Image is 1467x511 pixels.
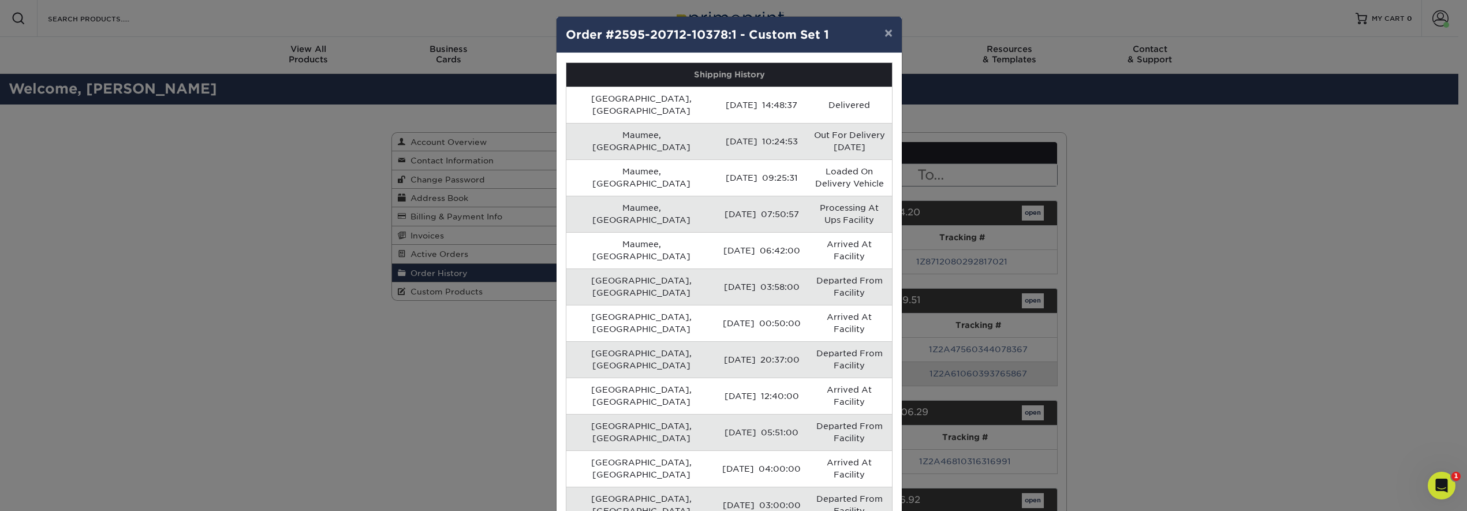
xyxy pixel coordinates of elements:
td: Arrived At Facility [807,305,892,341]
td: [DATE] 10:24:53 [716,123,807,159]
td: [DATE] 03:58:00 [716,268,807,305]
td: Departed From Facility [807,341,892,378]
td: Departed From Facility [807,414,892,450]
td: [DATE] 06:42:00 [716,232,807,268]
td: [DATE] 12:40:00 [716,378,807,414]
td: [GEOGRAPHIC_DATA], [GEOGRAPHIC_DATA] [566,341,716,378]
td: [DATE] 14:48:37 [716,87,807,123]
td: Arrived At Facility [807,378,892,414]
td: [GEOGRAPHIC_DATA], [GEOGRAPHIC_DATA] [566,450,716,487]
td: [GEOGRAPHIC_DATA], [GEOGRAPHIC_DATA] [566,268,716,305]
td: Departed From Facility [807,268,892,305]
td: Out For Delivery [DATE] [807,123,892,159]
td: Maumee, [GEOGRAPHIC_DATA] [566,232,716,268]
td: Maumee, [GEOGRAPHIC_DATA] [566,123,716,159]
button: × [875,17,902,49]
td: [DATE] 05:51:00 [716,414,807,450]
td: [GEOGRAPHIC_DATA], [GEOGRAPHIC_DATA] [566,378,716,414]
td: Maumee, [GEOGRAPHIC_DATA] [566,159,716,196]
th: Shipping History [566,63,892,87]
td: Arrived At Facility [807,232,892,268]
td: Delivered [807,87,892,123]
td: Maumee, [GEOGRAPHIC_DATA] [566,196,716,232]
td: [DATE] 09:25:31 [716,159,807,196]
td: [DATE] 04:00:00 [716,450,807,487]
span: 1 [1451,472,1461,481]
td: [GEOGRAPHIC_DATA], [GEOGRAPHIC_DATA] [566,414,716,450]
td: Arrived At Facility [807,450,892,487]
iframe: Intercom live chat [1428,472,1455,499]
td: [GEOGRAPHIC_DATA], [GEOGRAPHIC_DATA] [566,87,716,123]
td: [DATE] 00:50:00 [716,305,807,341]
h4: Order #2595-20712-10378:1 - Custom Set 1 [566,26,893,43]
td: Loaded On Delivery Vehicle [807,159,892,196]
td: [DATE] 20:37:00 [716,341,807,378]
td: Processing At Ups Facility [807,196,892,232]
td: [GEOGRAPHIC_DATA], [GEOGRAPHIC_DATA] [566,305,716,341]
td: [DATE] 07:50:57 [716,196,807,232]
